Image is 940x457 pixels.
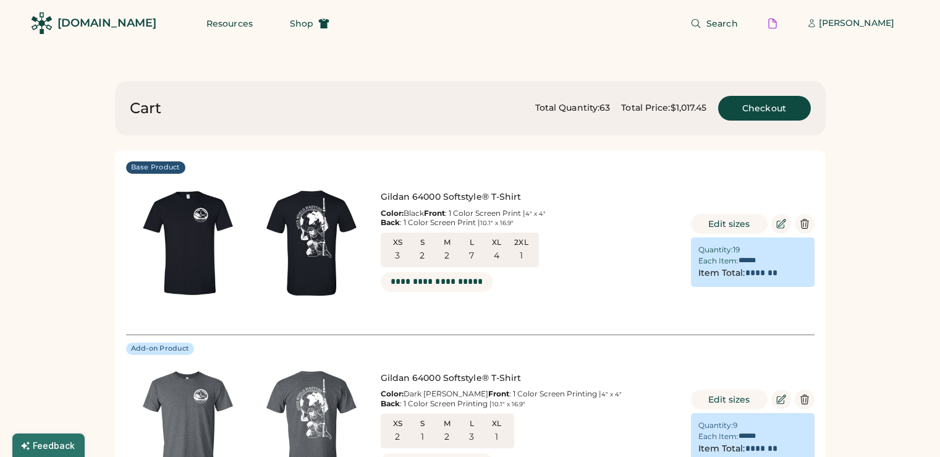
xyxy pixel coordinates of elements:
[599,102,610,114] div: 63
[275,11,344,36] button: Shop
[487,419,507,429] div: XL
[469,250,474,262] div: 7
[381,372,680,385] div: Gildan 64000 Softstyle® T-Shirt
[381,218,400,227] strong: Back
[444,250,449,262] div: 2
[438,237,457,247] div: M
[250,181,373,305] img: generate-image
[771,214,791,234] button: Edit Product
[819,17,894,30] div: [PERSON_NAME]
[420,250,425,262] div: 2
[462,419,482,429] div: L
[706,19,738,28] span: Search
[381,208,404,218] strong: Color:
[698,432,739,442] div: Each Item:
[381,389,404,398] strong: Color:
[718,96,811,121] button: Checkout
[388,237,408,247] div: XS
[381,208,680,228] div: Black : 1 Color Screen Print | : 1 Color Screen Print |
[413,419,433,429] div: S
[421,431,424,443] div: 1
[733,421,737,430] div: 9
[733,245,740,255] div: 19
[413,237,433,247] div: S
[691,214,768,234] button: Edit sizes
[395,431,400,443] div: 2
[535,102,600,114] div: Total Quantity:
[131,163,180,173] div: Base Product
[424,208,445,218] strong: Front
[395,250,400,262] div: 3
[525,210,546,218] font: 4" x 4"
[131,344,190,354] div: Add-on Product
[381,399,400,408] strong: Back
[488,389,509,398] strong: Front
[512,237,531,247] div: 2XL
[126,181,250,305] img: generate-image
[520,250,523,262] div: 1
[492,400,525,408] font: 10.1" x 16.9"
[881,401,934,455] iframe: Front Chat
[57,15,156,31] div: [DOMAIN_NAME]
[698,256,739,266] div: Each Item:
[795,214,815,234] button: Delete
[771,390,791,409] button: Edit Product
[621,102,670,114] div: Total Price:
[698,421,733,430] div: Quantity:
[31,12,53,34] img: Rendered Logo - Screens
[388,419,408,429] div: XS
[444,431,449,443] div: 2
[698,443,745,455] div: Item Total:
[495,431,498,443] div: 1
[438,419,457,429] div: M
[494,250,499,262] div: 4
[469,431,474,443] div: 3
[795,390,815,409] button: Delete
[671,102,707,114] div: $1,017.45
[130,98,161,118] div: Cart
[381,389,680,409] div: Dark [PERSON_NAME] : 1 Color Screen Printing | : 1 Color Screen Printing |
[381,191,680,203] div: Gildan 64000 Softstyle® T-Shirt
[698,267,745,280] div: Item Total:
[462,237,482,247] div: L
[675,11,753,36] button: Search
[698,245,733,255] div: Quantity:
[480,219,514,227] font: 10.1" x 16.9"
[691,390,768,409] button: Edit sizes
[290,19,313,28] span: Shop
[192,11,268,36] button: Resources
[487,237,507,247] div: XL
[601,390,622,398] font: 4" x 4"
